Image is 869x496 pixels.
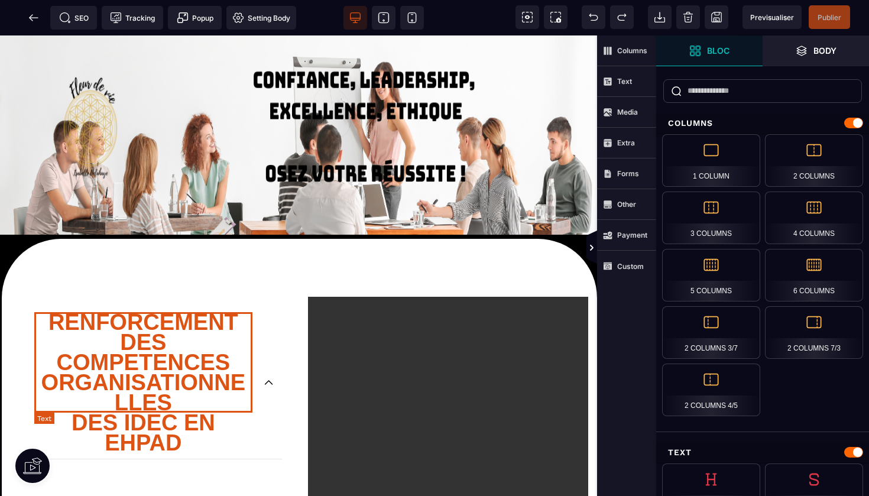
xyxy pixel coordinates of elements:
[765,249,863,302] div: 6 Columns
[707,46,729,55] strong: Bloc
[765,192,863,244] div: 4 Columns
[617,138,635,147] strong: Extra
[59,12,89,24] span: SEO
[662,364,760,416] div: 2 Columns 4/5
[617,262,644,271] strong: Custom
[232,12,290,24] span: Setting Body
[750,13,794,22] span: Previsualiser
[110,12,155,24] span: Tracking
[763,35,869,66] span: Open Layer Manager
[544,5,568,29] span: Screenshot
[662,134,760,187] div: 1 Column
[656,442,869,463] div: Text
[662,249,760,302] div: 5 Columns
[765,134,863,187] div: 2 Columns
[34,277,252,417] p: RENFORCEMENT DES COMPETENCES ORGANISATIONNELLES DES IDEC EN EHPAD
[662,306,760,359] div: 2 Columns 3/7
[765,306,863,359] div: 2 Columns 7/3
[662,192,760,244] div: 3 Columns
[617,46,647,55] strong: Columns
[742,5,802,29] span: Preview
[656,112,869,134] div: Columns
[515,5,539,29] span: View components
[617,108,638,116] strong: Media
[617,200,636,209] strong: Other
[617,231,647,239] strong: Payment
[813,46,836,55] strong: Body
[177,12,213,24] span: Popup
[818,13,841,22] span: Publier
[656,35,763,66] span: Open Blocks
[617,169,639,178] strong: Forms
[617,77,632,86] strong: Text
